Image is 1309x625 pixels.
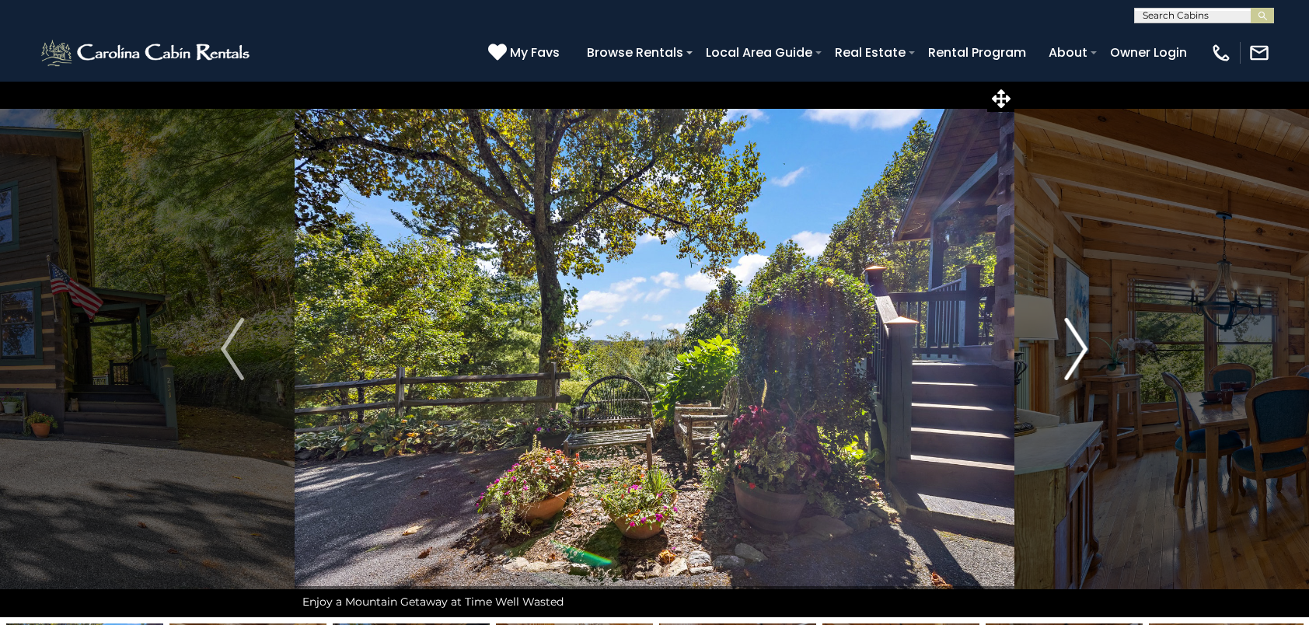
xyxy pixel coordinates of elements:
[1102,39,1195,66] a: Owner Login
[579,39,691,66] a: Browse Rentals
[295,586,1014,617] div: Enjoy a Mountain Getaway at Time Well Wasted
[170,81,294,617] button: Previous
[1065,318,1088,380] img: arrow
[698,39,820,66] a: Local Area Guide
[510,43,560,62] span: My Favs
[221,318,244,380] img: arrow
[827,39,913,66] a: Real Estate
[39,37,254,68] img: White-1-2.png
[1248,42,1270,64] img: mail-regular-white.png
[920,39,1034,66] a: Rental Program
[488,43,564,63] a: My Favs
[1210,42,1232,64] img: phone-regular-white.png
[1014,81,1138,617] button: Next
[1041,39,1095,66] a: About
